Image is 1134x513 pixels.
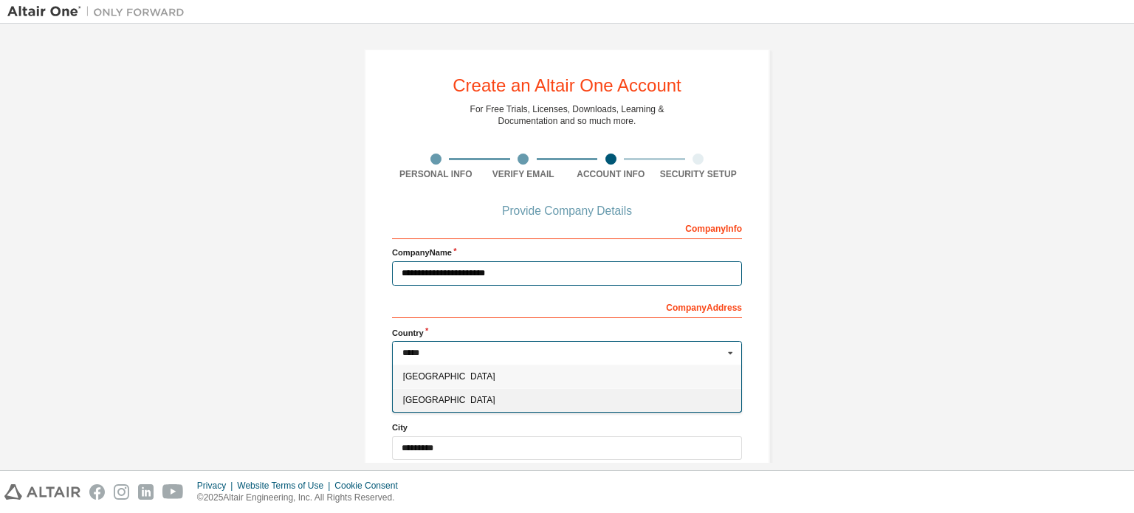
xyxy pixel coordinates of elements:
label: Company Name [392,247,742,258]
div: Privacy [197,480,237,492]
div: Company Address [392,295,742,318]
img: youtube.svg [162,484,184,500]
img: facebook.svg [89,484,105,500]
label: Country [392,327,742,339]
img: linkedin.svg [138,484,154,500]
div: Cookie Consent [334,480,406,492]
div: Website Terms of Use [237,480,334,492]
div: Account Info [567,168,655,180]
div: Personal Info [392,168,480,180]
div: Company Info [392,216,742,239]
div: For Free Trials, Licenses, Downloads, Learning & Documentation and so much more. [470,103,664,127]
p: © 2025 Altair Engineering, Inc. All Rights Reserved. [197,492,407,504]
div: Security Setup [655,168,743,180]
div: Create an Altair One Account [453,77,681,94]
label: City [392,421,742,433]
div: Verify Email [480,168,568,180]
div: Provide Company Details [392,207,742,216]
img: instagram.svg [114,484,129,500]
img: Altair One [7,4,192,19]
span: [GEOGRAPHIC_DATA] [403,396,732,404]
img: altair_logo.svg [4,484,80,500]
span: [GEOGRAPHIC_DATA] [403,372,732,381]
